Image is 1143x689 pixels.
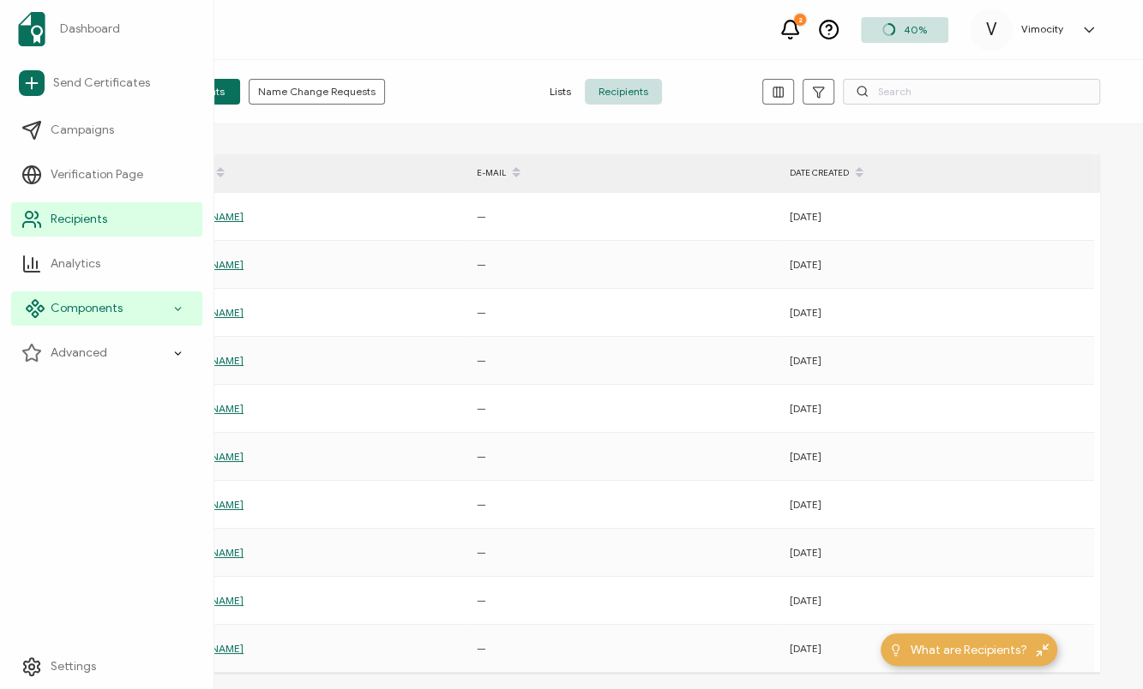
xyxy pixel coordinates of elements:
h5: Vimocity [1021,23,1063,35]
div: E-MAIL [468,159,781,188]
span: [DATE] [790,594,821,607]
span: — [477,594,486,607]
span: — [477,546,486,559]
span: [DATE] [790,498,821,511]
a: Verification Page [11,158,202,192]
span: [DATE] [790,258,821,271]
span: What are Recipients? [911,641,1027,659]
span: 40% [904,23,927,36]
a: Settings [11,650,202,684]
span: Analytics [51,255,100,273]
span: — [477,498,486,511]
span: [DATE] [790,210,821,223]
span: — [477,642,486,655]
input: Search [843,79,1100,105]
span: Campaigns [51,122,114,139]
span: Settings [51,658,96,675]
span: Dashboard [60,21,120,38]
span: Name Change Requests [258,87,376,97]
span: Recipients [51,211,107,228]
span: [DATE] [790,450,821,463]
span: — [477,258,486,271]
span: [DATE] [790,642,821,655]
span: [DATE] [790,306,821,319]
span: Lists [536,79,585,105]
span: Advanced [51,344,107,362]
a: Analytics [11,247,202,281]
img: minimize-icon.svg [1036,644,1049,656]
span: — [477,450,486,463]
span: — [477,210,486,223]
div: DATE CREATED [781,159,1094,188]
a: Send Certificates [11,63,202,103]
span: Recipients [585,79,662,105]
a: Dashboard [11,5,202,53]
button: Name Change Requests [249,79,385,105]
a: Recipients [11,202,202,237]
span: Send Certificates [53,75,150,92]
span: V [986,17,997,43]
a: Campaigns [11,113,202,147]
span: — [477,306,486,319]
span: [DATE] [790,546,821,559]
img: sertifier-logomark-colored.svg [18,12,45,46]
div: FULL NAME [154,159,468,188]
div: 2 [794,14,806,26]
span: [DATE] [790,354,821,367]
span: Verification Page [51,166,143,183]
span: — [477,402,486,415]
span: — [477,354,486,367]
span: [DATE] [790,402,821,415]
iframe: Chat Widget [1057,607,1143,689]
span: Components [51,300,123,317]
